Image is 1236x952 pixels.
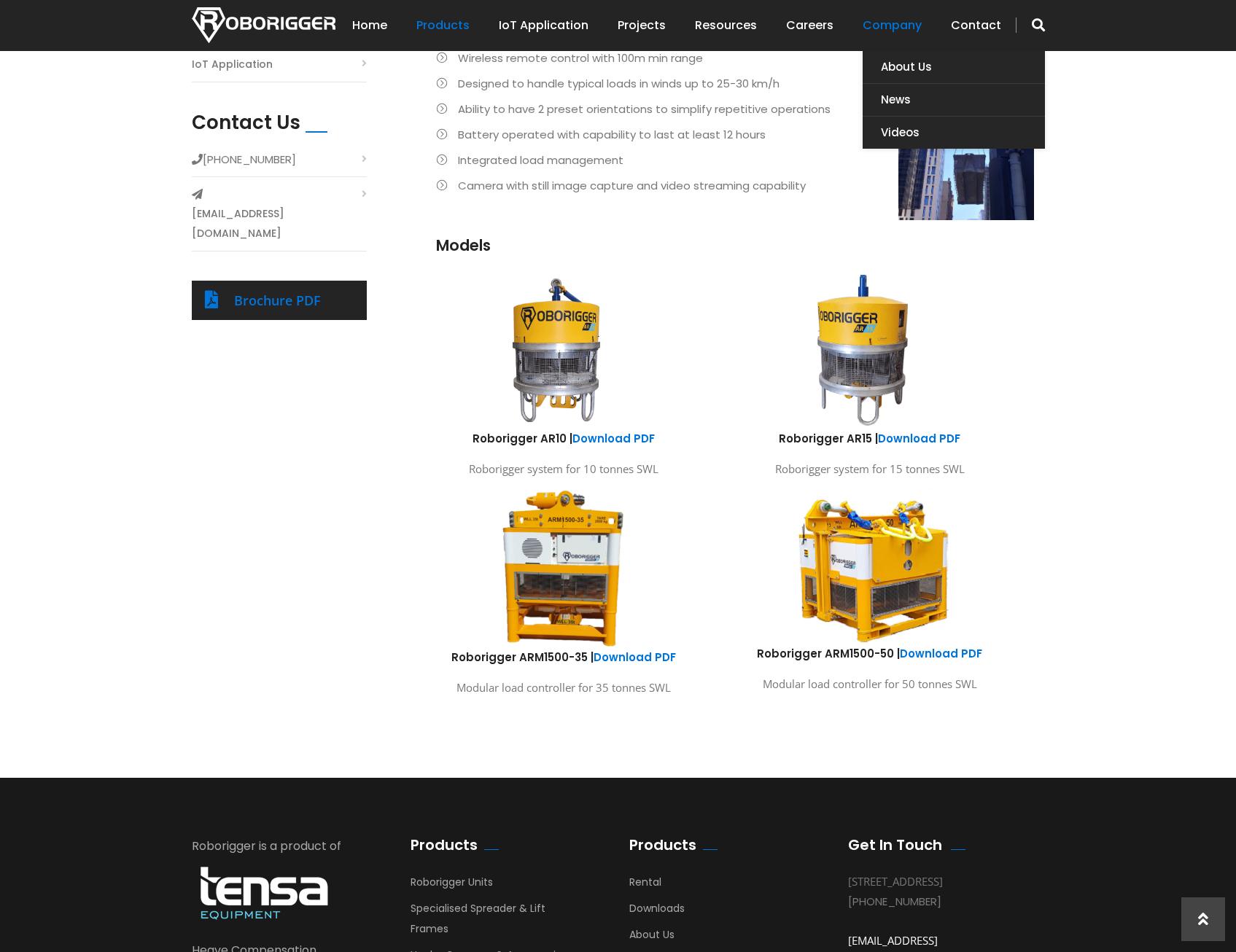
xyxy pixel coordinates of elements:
p: Modular load controller for 50 tonnes SWL [728,674,1012,694]
a: Home [352,3,387,48]
a: Downloads [629,901,685,923]
a: Company [863,3,922,48]
a: Download PDF [572,431,655,446]
h2: Products [629,836,696,854]
a: Careers [786,3,833,48]
div: [PHONE_NUMBER] [848,891,1023,911]
h2: Contact Us [192,112,300,134]
li: Designed to handle typical loads in winds up to 25-30 km/h [436,74,1034,93]
a: Rental [629,875,661,897]
li: Ability to have 2 preset orientations to simplify repetitive operations [436,99,1034,119]
a: Specialised Spreader & Lift Frames [411,901,545,943]
li: [PHONE_NUMBER] [192,149,367,177]
h2: Products [411,836,478,854]
p: Modular load controller for 35 tonnes SWL [421,678,706,698]
p: Roborigger system for 15 tonnes SWL [728,459,1012,479]
a: About Us [629,927,675,949]
a: Projects [618,3,666,48]
h6: Roborigger ARM1500-35 | [421,649,706,665]
a: Roborigger Units [411,875,493,897]
a: News [863,84,1045,116]
img: Nortech [192,7,335,43]
li: Integrated load management [436,150,1034,170]
a: IoT Application [499,3,588,48]
a: Resources [695,3,757,48]
a: Products [416,3,470,48]
li: Battery operated with capability to last at least 12 hours [436,125,1034,144]
a: Brochure PDF [234,292,321,309]
a: Download PDF [878,431,960,446]
a: About Us [863,51,1045,83]
h3: Models [436,235,1034,256]
a: IoT Application [192,55,273,74]
a: Download PDF [900,646,982,661]
a: Download PDF [594,649,676,665]
h2: Get In Touch [848,836,942,854]
a: Videos [863,117,1045,149]
a: Contact [951,3,1001,48]
div: [STREET_ADDRESS] [848,872,1023,891]
a: [EMAIL_ADDRESS][DOMAIN_NAME] [192,204,367,243]
h6: Roborigger AR10 | [421,431,706,446]
h6: Roborigger AR15 | [728,431,1012,446]
li: Camera with still image capture and video streaming capability [436,176,1034,195]
h6: Roborigger ARM1500-50 | [728,646,1012,661]
li: Wireless remote control with 100m min range [436,48,1034,68]
p: Roborigger system for 10 tonnes SWL [421,459,706,479]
